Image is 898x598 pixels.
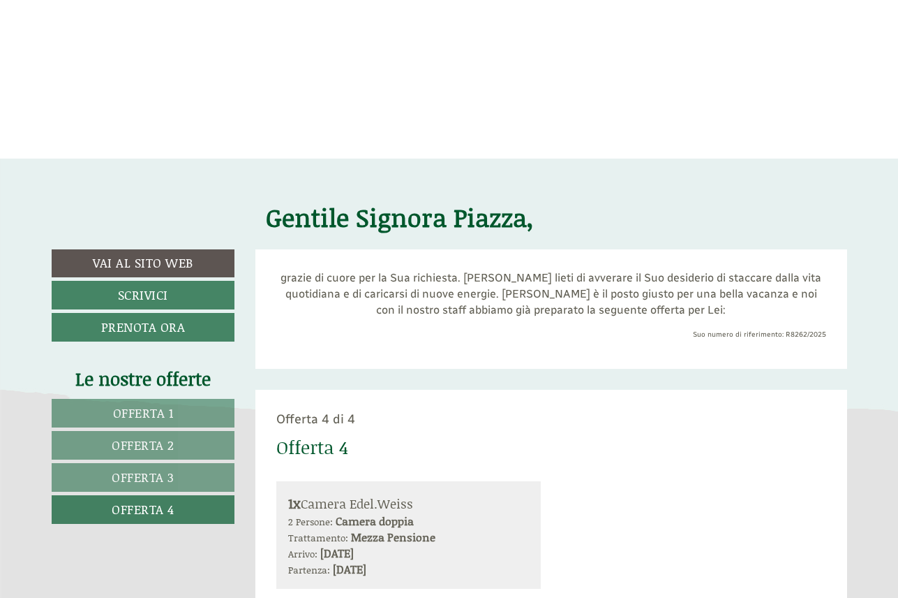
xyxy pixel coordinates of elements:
b: [DATE] [333,561,366,577]
small: Arrivo: [288,546,317,561]
a: Vai al sito web [52,249,235,277]
small: Partenza: [288,562,330,577]
a: Scrivici [52,281,235,309]
small: Trattamento: [288,530,348,545]
span: Suo numero di riferimento: R8262/2025 [693,330,826,339]
small: 2 Persone: [288,514,333,529]
div: Offerta 4 [276,435,348,460]
a: Prenota ora [52,313,235,342]
div: Le nostre offerte [52,366,235,392]
p: grazie di cuore per la Sua richiesta. [PERSON_NAME] lieti di avverare il Suo desiderio di staccar... [276,270,826,319]
span: Offerta 4 di 4 [276,411,355,427]
b: Mezza Pensione [351,529,435,545]
b: 1x [288,493,301,513]
div: Camera Edel.Weiss [288,493,529,513]
span: Offerta 1 [113,404,174,422]
span: Offerta 2 [112,436,174,454]
b: Camera doppia [336,513,414,529]
h1: Gentile Signora Piazza, [266,204,534,232]
span: Offerta 4 [112,500,174,518]
b: [DATE] [320,545,354,561]
span: Offerta 3 [112,468,174,486]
